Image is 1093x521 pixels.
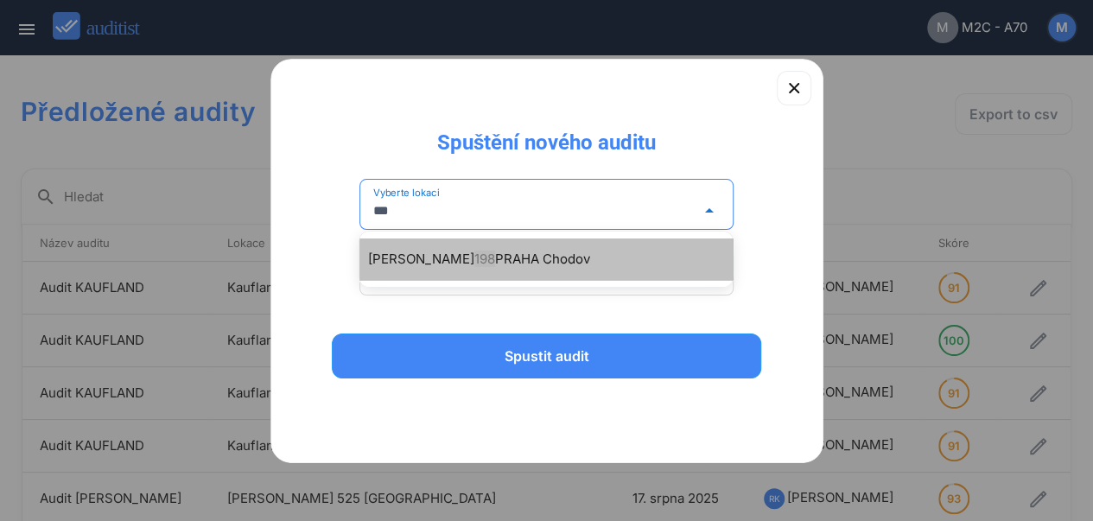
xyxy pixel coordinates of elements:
[423,115,670,156] div: Spuštění nového auditu
[368,249,741,270] div: [PERSON_NAME] PRAHA Chodov
[474,251,495,267] span: 198
[354,346,740,366] div: Spustit audit
[373,197,696,225] input: Vyberte lokaci
[332,334,762,378] button: Spustit audit
[699,200,720,221] i: arrow_drop_down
